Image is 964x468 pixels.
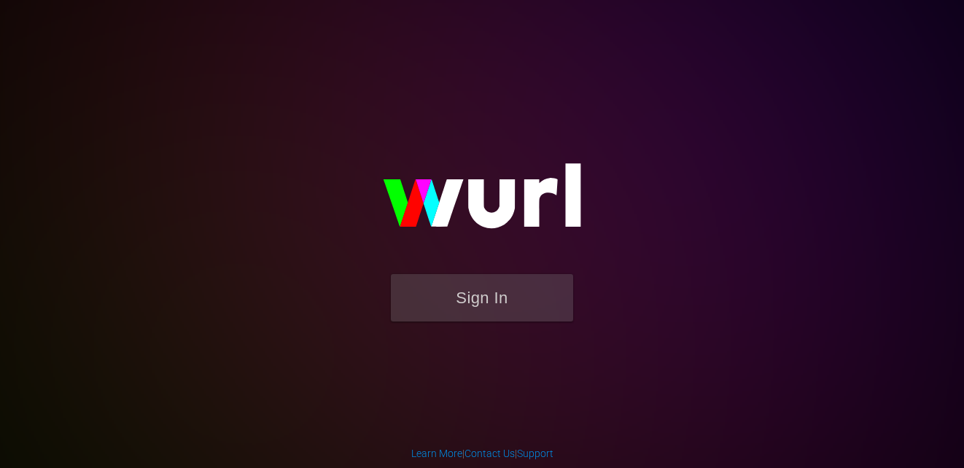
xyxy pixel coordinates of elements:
[411,446,553,461] div: | |
[411,448,462,459] a: Learn More
[517,448,553,459] a: Support
[391,274,573,321] button: Sign In
[336,132,628,273] img: wurl-logo-on-black-223613ac3d8ba8fe6dc639794a292ebdb59501304c7dfd60c99c58986ef67473.svg
[464,448,515,459] a: Contact Us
